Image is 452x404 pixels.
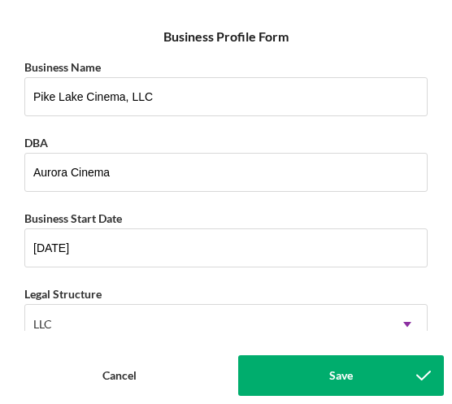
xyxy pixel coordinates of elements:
button: Save [238,355,444,396]
div: LLC [33,318,52,331]
label: DBA [24,136,48,150]
div: Cancel [102,355,137,396]
label: Business Name [24,60,101,74]
div: Save [329,355,353,396]
h6: Business Profile Form [163,29,289,44]
label: Business Start Date [24,211,122,225]
button: Cancel [8,355,230,396]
